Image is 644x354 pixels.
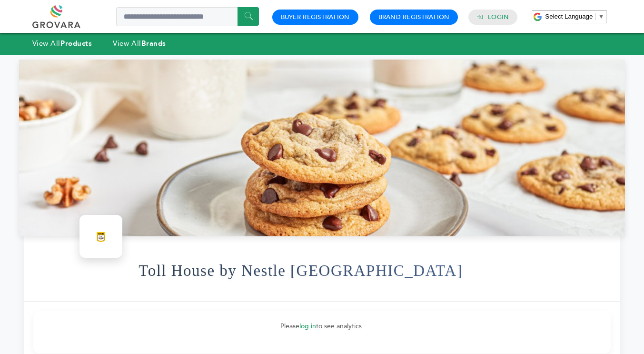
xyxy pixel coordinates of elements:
span: Select Language [545,13,593,20]
a: Select Language​ [545,13,604,20]
input: Search a product or brand... [116,7,259,26]
strong: Brands [141,39,166,48]
h1: Toll House by Nestle [GEOGRAPHIC_DATA] [139,247,463,294]
a: log in [299,322,316,331]
p: Please to see analytics. [43,321,601,332]
a: View AllBrands [113,39,166,48]
a: Buyer Registration [281,13,350,21]
a: View AllProducts [32,39,92,48]
span: ▼ [598,13,604,20]
strong: Products [60,39,92,48]
a: Brand Registration [378,13,450,21]
img: Toll House by Nestle USA Logo [82,217,120,255]
a: Login [488,13,509,21]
